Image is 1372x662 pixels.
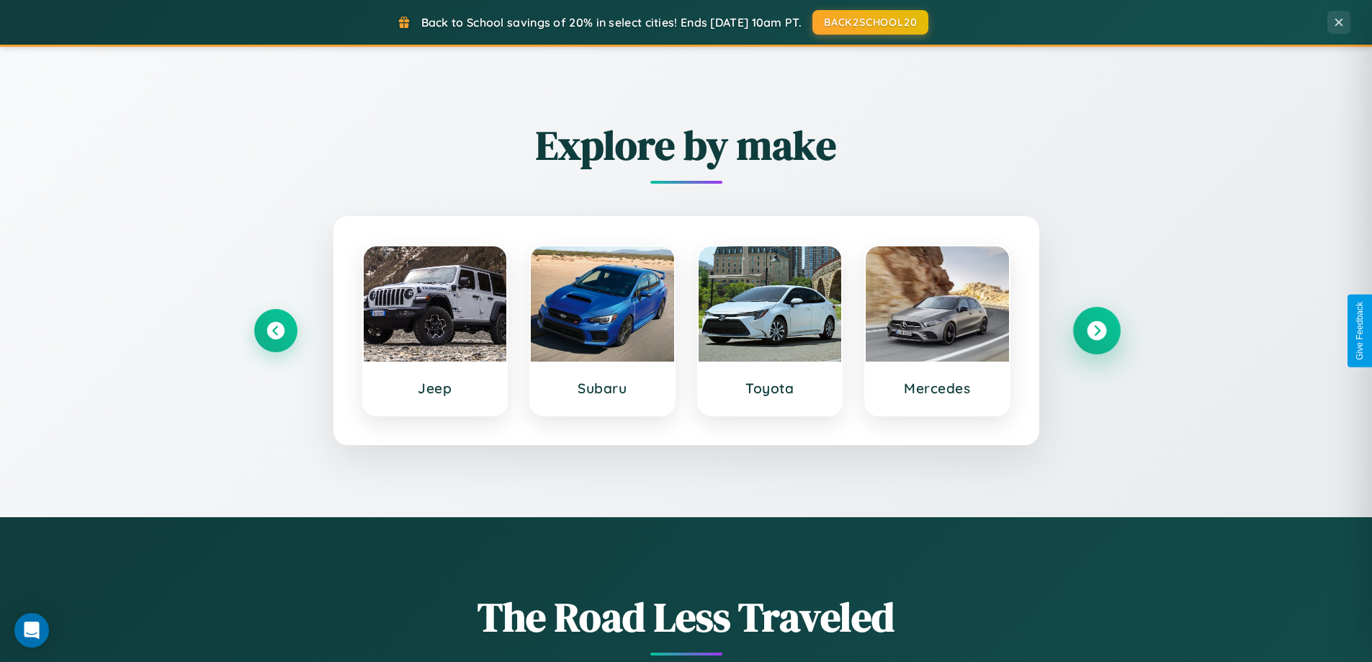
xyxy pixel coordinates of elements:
[254,589,1118,645] h1: The Road Less Traveled
[378,380,493,397] h3: Jeep
[421,15,802,30] span: Back to School savings of 20% in select cities! Ends [DATE] 10am PT.
[1355,302,1365,360] div: Give Feedback
[254,117,1118,173] h2: Explore by make
[545,380,660,397] h3: Subaru
[812,10,928,35] button: BACK2SCHOOL20
[880,380,995,397] h3: Mercedes
[14,613,49,648] div: Open Intercom Messenger
[713,380,828,397] h3: Toyota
